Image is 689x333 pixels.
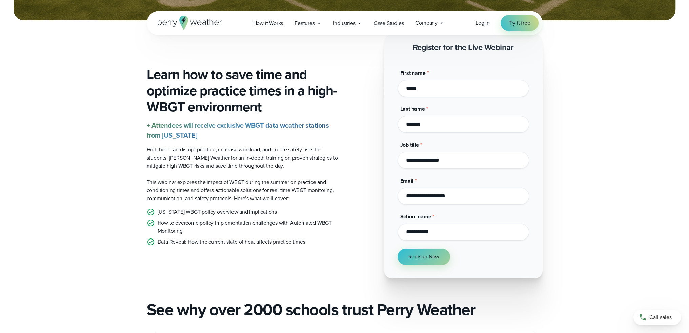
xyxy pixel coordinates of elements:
strong: + Attendees will receive exclusive WBGT data weather stations from [US_STATE] [147,120,329,140]
span: Email [400,177,413,185]
button: Register Now [398,249,450,265]
p: This webinar explores the impact of WBGT during the summer on practice and conditioning times and... [147,178,339,203]
p: High heat can disrupt practice, increase workload, and create safety risks for students. [PERSON_... [147,146,339,170]
a: How it Works [247,16,289,30]
p: How to overcome policy implementation challenges with Automated WBGT Monitoring [158,219,339,235]
span: Call sales [649,313,672,321]
a: Log in [475,19,490,27]
strong: Register for the Live Webinar [413,41,514,54]
span: Company [415,19,438,27]
span: Try it free [509,19,530,27]
span: How it Works [253,19,283,27]
a: Try it free [501,15,539,31]
span: Industries [333,19,356,27]
span: Job title [400,141,419,149]
h3: Learn how to save time and optimize practice times in a high-WBGT environment [147,66,339,115]
span: Register Now [408,253,440,261]
h2: See why over 2000 schools trust Perry Weather [147,300,543,319]
span: Last name [400,105,425,113]
p: Data Reveal: How the current state of heat affects practice times [158,238,305,246]
span: Features [295,19,315,27]
span: Case Studies [374,19,404,27]
a: Case Studies [368,16,410,30]
span: First name [400,69,426,77]
span: School name [400,213,431,221]
p: [US_STATE] WBGT policy overview and implications [158,208,277,216]
a: Call sales [633,310,681,325]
